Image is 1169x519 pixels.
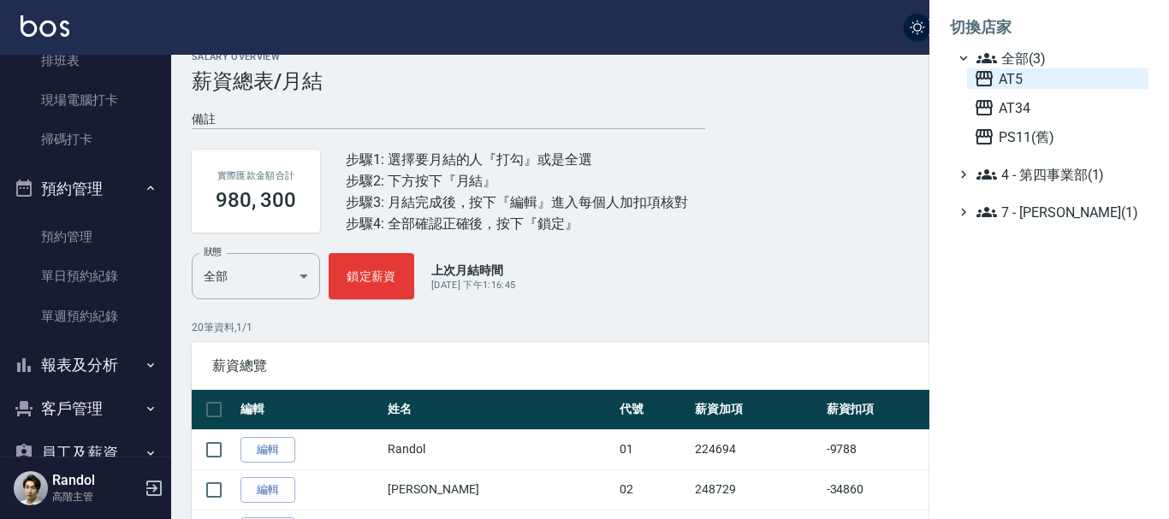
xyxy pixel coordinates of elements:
span: AT34 [974,97,1142,118]
span: PS11(舊) [974,127,1142,147]
span: 4 - 第四事業部(1) [976,164,1142,185]
span: 7 - [PERSON_NAME](1) [976,202,1142,222]
span: 全部(3) [976,48,1142,68]
li: 切換店家 [950,7,1148,48]
span: AT5 [974,68,1142,89]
